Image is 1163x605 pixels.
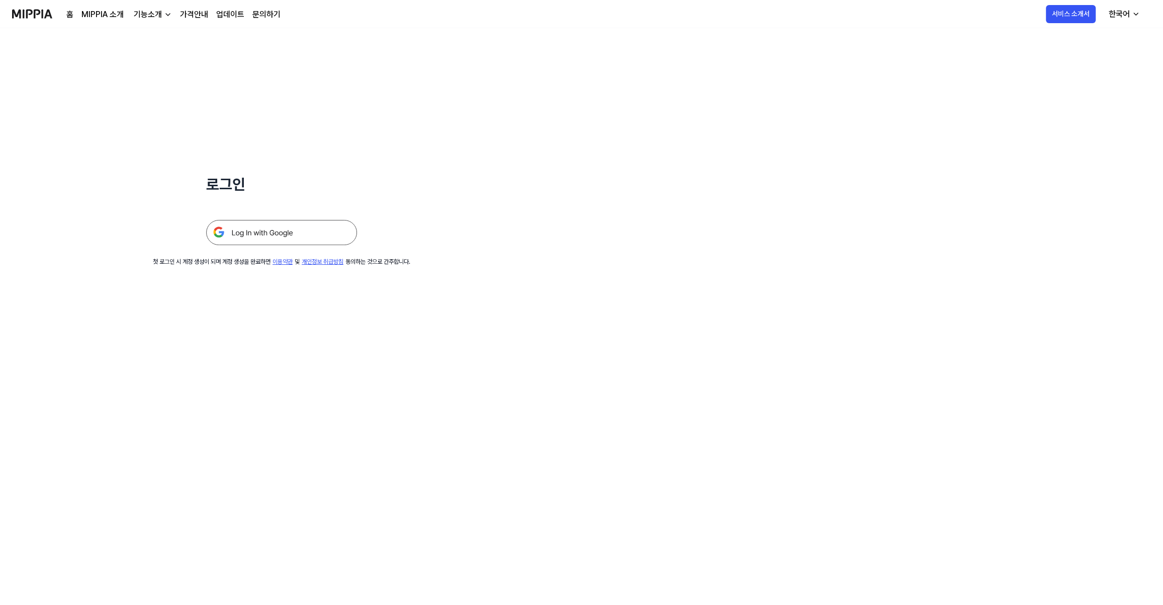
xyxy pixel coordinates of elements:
[206,173,357,196] h1: 로그인
[66,9,73,21] a: 홈
[132,9,172,21] button: 기능소개
[252,9,281,21] a: 문의하기
[180,9,208,21] a: 가격안내
[164,11,172,19] img: down
[81,9,124,21] a: MIPPIA 소개
[273,258,293,265] a: 이용약관
[206,220,357,245] img: 구글 로그인 버튼
[1107,8,1132,20] div: 한국어
[1101,4,1146,24] button: 한국어
[302,258,343,265] a: 개인정보 취급방침
[1046,5,1096,23] button: 서비스 소개서
[153,257,410,266] div: 첫 로그인 시 계정 생성이 되며 계정 생성을 완료하면 및 동의하는 것으로 간주합니다.
[216,9,244,21] a: 업데이트
[132,9,164,21] div: 기능소개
